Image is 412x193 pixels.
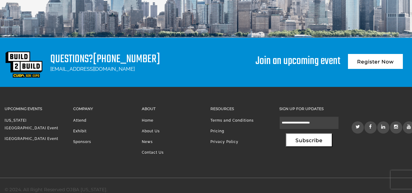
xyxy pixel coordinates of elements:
[142,140,153,144] a: News
[73,129,87,133] a: Exhibit
[210,140,238,144] a: Privacy Policy
[286,133,332,147] button: Subscribe
[256,51,340,67] div: Join an upcoming event
[73,105,133,112] h3: Company
[279,105,339,112] h3: Sign up for updates
[348,54,403,69] a: Register Now
[142,118,153,123] a: Home
[93,51,160,68] a: [PHONE_NUMBER]
[142,105,201,112] h3: About
[210,105,270,112] h3: Resources
[142,150,164,155] a: Contact Us
[73,140,91,144] a: Sponsors
[210,118,254,123] a: Terms and Conditions
[50,66,135,72] a: [EMAIL_ADDRESS][DOMAIN_NAME]
[142,129,160,133] a: About Us
[50,54,160,65] h1: Questions?
[5,118,58,130] a: [US_STATE][GEOGRAPHIC_DATA] Event
[73,118,87,123] a: Attend
[5,105,64,112] h3: Upcoming Events
[210,129,224,133] a: Pricing
[5,137,58,141] a: [GEOGRAPHIC_DATA] Event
